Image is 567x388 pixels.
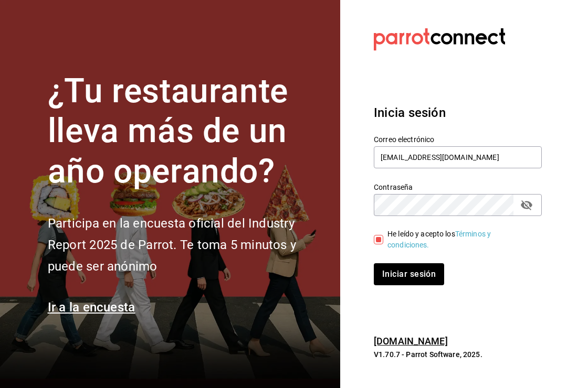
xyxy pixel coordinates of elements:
[374,349,542,360] p: V1.70.7 - Parrot Software, 2025.
[374,146,542,168] input: Ingresa tu correo electrónico
[387,229,533,251] div: He leído y acepto los
[374,336,448,347] a: [DOMAIN_NAME]
[518,196,535,214] button: passwordField
[48,213,328,277] h2: Participa en la encuesta oficial del Industry Report 2025 de Parrot. Te toma 5 minutos y puede se...
[374,183,542,190] label: Contraseña
[374,103,542,122] h3: Inicia sesión
[387,230,491,249] a: Términos y condiciones.
[374,263,444,285] button: Iniciar sesión
[48,71,328,192] h1: ¿Tu restaurante lleva más de un año operando?
[374,135,542,143] label: Correo electrónico
[48,300,135,315] a: Ir a la encuesta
